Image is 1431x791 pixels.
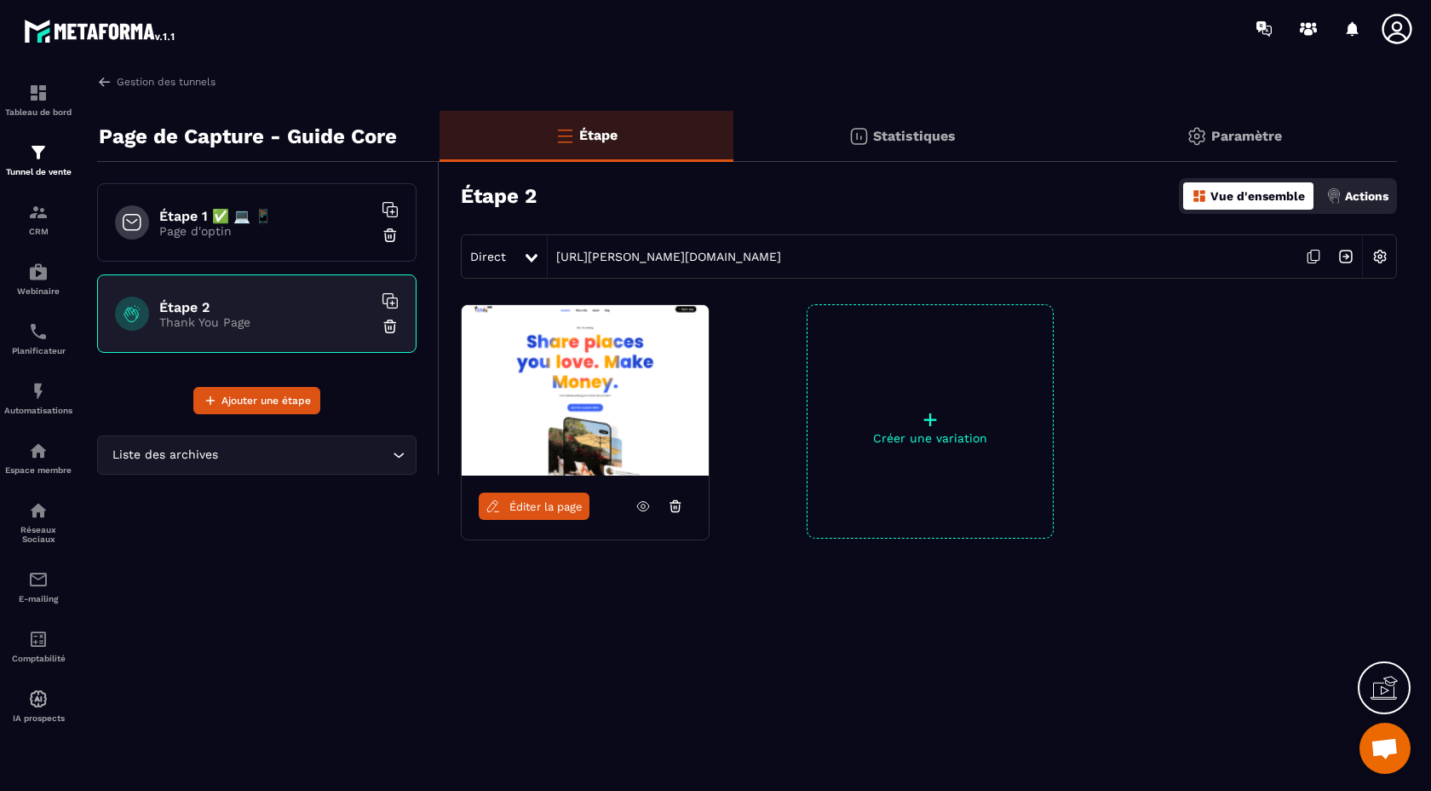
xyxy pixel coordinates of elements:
[4,189,72,249] a: formationformationCRM
[221,446,388,465] input: Search for option
[24,15,177,46] img: logo
[193,387,320,414] button: Ajouter une étape
[4,309,72,368] a: schedulerschedulerPlanificateur
[382,227,399,244] img: trash
[28,629,49,650] img: accountant
[4,525,72,544] p: Réseaux Sociaux
[1210,189,1305,203] p: Vue d'ensemble
[4,713,72,723] p: IA prospects
[221,392,311,409] span: Ajouter une étape
[97,436,417,475] div: Search for option
[28,381,49,401] img: automations
[461,184,537,208] h3: Étape 2
[4,227,72,236] p: CRM
[159,299,372,315] h6: Étape 2
[479,493,589,520] a: Éditer la page
[97,74,216,89] a: Gestion des tunnels
[4,488,72,557] a: social-networksocial-networkRéseaux Sociaux
[4,107,72,117] p: Tableau de bord
[807,431,1053,445] p: Créer une variation
[4,70,72,130] a: formationformationTableau de bord
[1330,240,1362,273] img: arrow-next.bcc2205e.svg
[4,249,72,309] a: automationsautomationsWebinaire
[28,202,49,222] img: formation
[555,125,575,146] img: bars-o.4a397970.svg
[4,406,72,415] p: Automatisations
[4,428,72,488] a: automationsautomationsEspace membre
[1345,189,1388,203] p: Actions
[4,654,72,663] p: Comptabilité
[28,321,49,342] img: scheduler
[28,569,49,590] img: email
[99,119,397,153] p: Page de Capture - Guide Core
[159,315,372,329] p: Thank You Page
[1326,188,1342,204] img: actions.d6e523a2.png
[4,557,72,616] a: emailemailE-mailing
[4,167,72,176] p: Tunnel de vente
[579,127,618,143] p: Étape
[509,500,583,513] span: Éditer la page
[28,689,49,709] img: automations
[159,224,372,238] p: Page d'optin
[848,126,869,147] img: stats.20deebd0.svg
[1211,128,1282,144] p: Paramètre
[4,594,72,603] p: E-mailing
[4,286,72,296] p: Webinaire
[159,208,372,224] h6: Étape 1 ✅ 💻 📱
[4,465,72,475] p: Espace membre
[28,500,49,521] img: social-network
[97,74,112,89] img: arrow
[4,130,72,189] a: formationformationTunnel de vente
[4,346,72,355] p: Planificateur
[28,441,49,461] img: automations
[548,250,781,263] a: [URL][PERSON_NAME][DOMAIN_NAME]
[462,305,709,476] img: image
[873,128,956,144] p: Statistiques
[1364,240,1396,273] img: setting-w.858f3a88.svg
[1187,126,1207,147] img: setting-gr.5f69749f.svg
[28,83,49,103] img: formation
[807,407,1053,431] p: +
[1359,723,1411,774] a: Ouvrir le chat
[28,262,49,282] img: automations
[4,616,72,676] a: accountantaccountantComptabilité
[28,142,49,163] img: formation
[1192,188,1207,204] img: dashboard-orange.40269519.svg
[108,446,221,465] span: Liste des archives
[4,368,72,428] a: automationsautomationsAutomatisations
[382,318,399,335] img: trash
[470,250,506,263] span: Direct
